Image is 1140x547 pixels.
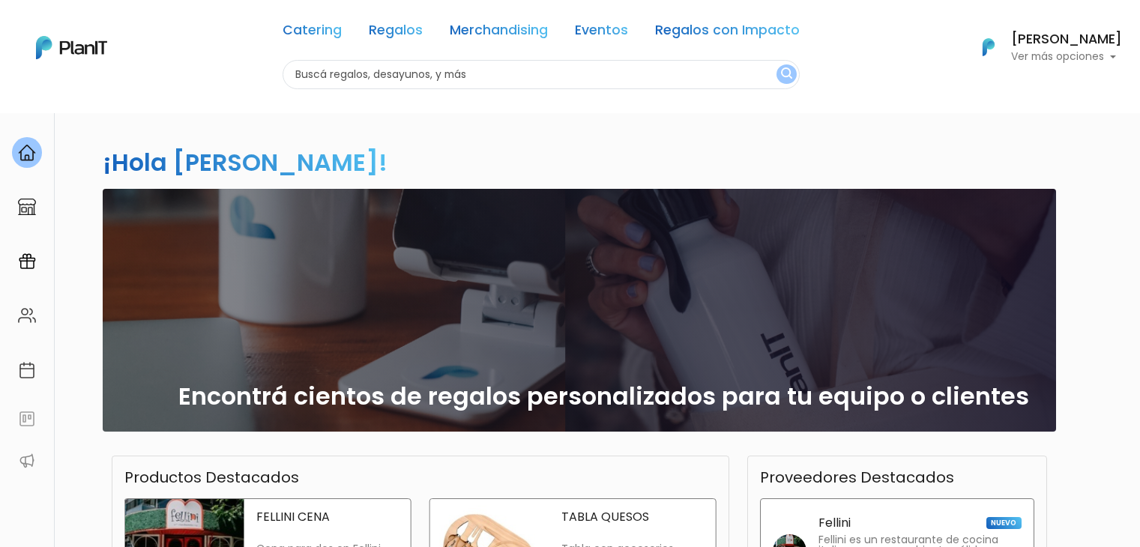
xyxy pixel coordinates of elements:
h2: Encontrá cientos de regalos personalizados para tu equipo o clientes [178,382,1029,411]
h3: Productos Destacados [124,468,299,486]
h3: Proveedores Destacados [760,468,954,486]
p: TABLA QUESOS [561,511,704,523]
img: home-e721727adea9d79c4d83392d1f703f7f8bce08238fde08b1acbfd93340b81755.svg [18,144,36,162]
a: Eventos [575,24,628,42]
p: Fellini [818,517,851,529]
img: partners-52edf745621dab592f3b2c58e3bca9d71375a7ef29c3b500c9f145b62cc070d4.svg [18,452,36,470]
img: feedback-78b5a0c8f98aac82b08bfc38622c3050aee476f2c9584af64705fc4e61158814.svg [18,410,36,428]
img: marketplace-4ceaa7011d94191e9ded77b95e3339b90024bf715f7c57f8cf31f2d8c509eaba.svg [18,198,36,216]
h2: ¡Hola [PERSON_NAME]! [103,145,387,179]
p: FELLINI CENA [256,511,399,523]
a: Regalos con Impacto [655,24,800,42]
img: calendar-87d922413cdce8b2cf7b7f5f62616a5cf9e4887200fb71536465627b3292af00.svg [18,361,36,379]
h6: [PERSON_NAME] [1011,33,1122,46]
img: campaigns-02234683943229c281be62815700db0a1741e53638e28bf9629b52c665b00959.svg [18,253,36,271]
img: search_button-432b6d5273f82d61273b3651a40e1bd1b912527efae98b1b7a1b2c0702e16a8d.svg [781,67,792,82]
p: Ver más opciones [1011,52,1122,62]
img: PlanIt Logo [972,31,1005,64]
a: Catering [283,24,342,42]
a: Regalos [369,24,423,42]
img: people-662611757002400ad9ed0e3c099ab2801c6687ba6c219adb57efc949bc21e19d.svg [18,306,36,324]
img: PlanIt Logo [36,36,107,59]
button: PlanIt Logo [PERSON_NAME] Ver más opciones [963,28,1122,67]
span: NUEVO [986,517,1021,529]
input: Buscá regalos, desayunos, y más [283,60,800,89]
a: Merchandising [450,24,548,42]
